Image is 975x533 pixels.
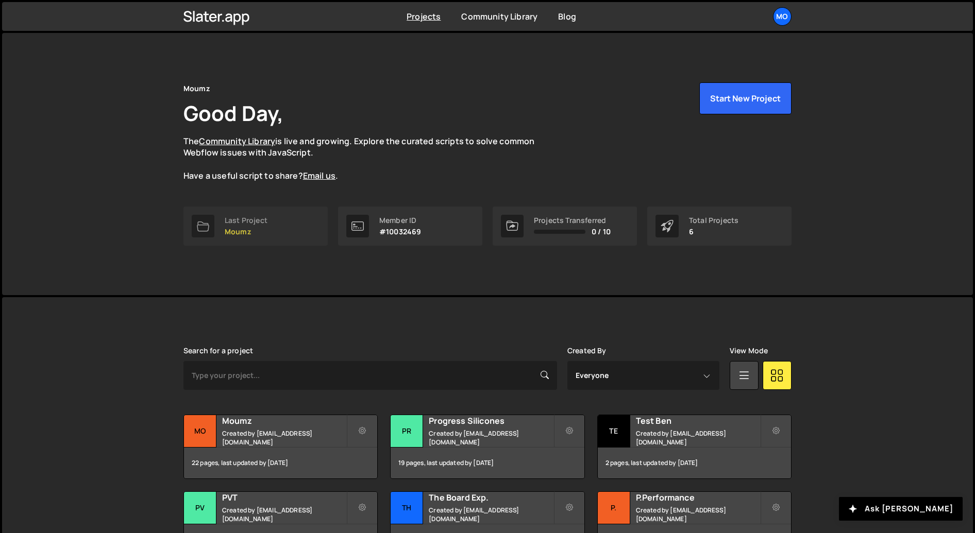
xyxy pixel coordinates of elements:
[699,82,792,114] button: Start New Project
[379,216,421,225] div: Member ID
[407,11,441,22] a: Projects
[199,135,275,147] a: Community Library
[222,429,346,446] small: Created by [EMAIL_ADDRESS][DOMAIN_NAME]
[429,492,553,503] h2: The Board Exp.
[598,415,630,448] div: Te
[222,506,346,523] small: Created by [EMAIL_ADDRESS][DOMAIN_NAME]
[567,347,607,355] label: Created By
[636,492,760,503] h2: P.Performance
[391,415,423,448] div: Pr
[379,228,421,236] p: #10032469
[390,415,584,479] a: Pr Progress Silicones Created by [EMAIL_ADDRESS][DOMAIN_NAME] 19 pages, last updated by [DATE]
[773,7,792,26] a: Mo
[534,216,611,225] div: Projects Transferred
[184,448,377,478] div: 22 pages, last updated by [DATE]
[689,216,738,225] div: Total Projects
[636,415,760,426] h2: Test Ben
[689,228,738,236] p: 6
[183,99,283,127] h1: Good Day,
[429,429,553,446] small: Created by [EMAIL_ADDRESS][DOMAIN_NAME]
[558,11,576,22] a: Blog
[429,415,553,426] h2: Progress Silicones
[391,492,423,524] div: Th
[429,506,553,523] small: Created by [EMAIL_ADDRESS][DOMAIN_NAME]
[461,11,537,22] a: Community Library
[184,492,216,524] div: PV
[222,492,346,503] h2: PVT
[730,347,768,355] label: View Mode
[598,448,791,478] div: 2 pages, last updated by [DATE]
[597,415,792,479] a: Te Test Ben Created by [EMAIL_ADDRESS][DOMAIN_NAME] 2 pages, last updated by [DATE]
[183,347,253,355] label: Search for a project
[184,415,216,448] div: Mo
[303,170,335,181] a: Email us
[636,506,760,523] small: Created by [EMAIL_ADDRESS][DOMAIN_NAME]
[183,415,378,479] a: Mo Moumz Created by [EMAIL_ADDRESS][DOMAIN_NAME] 22 pages, last updated by [DATE]
[391,448,584,478] div: 19 pages, last updated by [DATE]
[183,135,554,182] p: The is live and growing. Explore the curated scripts to solve common Webflow issues with JavaScri...
[222,415,346,426] h2: Moumz
[839,497,963,521] button: Ask [PERSON_NAME]
[183,82,210,95] div: Moumz
[598,492,630,524] div: P.
[225,216,267,225] div: Last Project
[592,228,611,236] span: 0 / 10
[225,228,267,236] p: Moumz
[636,429,760,446] small: Created by [EMAIL_ADDRESS][DOMAIN_NAME]
[183,207,328,246] a: Last Project Moumz
[183,361,557,390] input: Type your project...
